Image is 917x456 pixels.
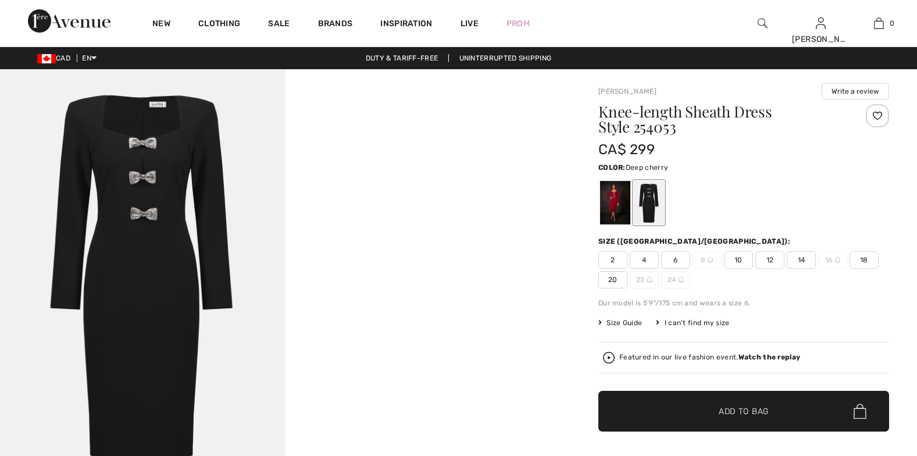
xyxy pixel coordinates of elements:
div: Black [634,181,664,225]
img: ring-m.svg [678,277,684,283]
span: 22 [630,271,659,288]
strong: Watch the replay [738,353,801,361]
div: I can't find my size [656,318,729,328]
span: 12 [755,251,784,269]
a: Prom [506,17,530,30]
span: 24 [661,271,690,288]
a: Sale [268,19,290,31]
h1: Knee-length Sheath Dress Style 254053 [598,104,841,134]
div: Featured in our live fashion event. [619,354,800,361]
span: EN [82,54,97,62]
img: search the website [758,16,768,30]
span: 8 [693,251,722,269]
span: 10 [724,251,753,269]
span: 0 [890,18,894,28]
img: My Bag [874,16,884,30]
button: Write a review [822,83,889,99]
span: Size Guide [598,318,642,328]
span: 20 [598,271,627,288]
span: Add to Bag [719,405,769,418]
div: [PERSON_NAME] [792,33,849,45]
div: Deep cherry [600,181,630,225]
a: [PERSON_NAME] [598,87,656,95]
a: Clothing [198,19,240,31]
img: ring-m.svg [708,257,713,263]
img: Canadian Dollar [37,54,56,63]
span: 6 [661,251,690,269]
span: Inspiration [380,19,432,31]
span: 4 [630,251,659,269]
div: Our model is 5'9"/175 cm and wears a size 6. [598,298,889,308]
img: ring-m.svg [647,277,652,283]
span: CAD [37,54,75,62]
button: Add to Bag [598,391,889,432]
img: My Info [816,16,826,30]
img: 1ère Avenue [28,9,110,33]
span: CA$ 299 [598,141,655,158]
span: 16 [818,251,847,269]
a: Brands [318,19,353,31]
a: 0 [850,16,907,30]
a: New [152,19,170,31]
span: Deep cherry [626,163,668,172]
div: Size ([GEOGRAPHIC_DATA]/[GEOGRAPHIC_DATA]): [598,236,793,247]
span: Color: [598,163,626,172]
img: Watch the replay [603,352,615,364]
img: Bag.svg [854,404,866,419]
span: 18 [850,251,879,269]
img: ring-m.svg [834,257,840,263]
video: Your browser does not support the video tag. [286,69,571,212]
a: Live [461,17,479,30]
span: 2 [598,251,627,269]
span: 14 [787,251,816,269]
a: Sign In [816,17,826,28]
